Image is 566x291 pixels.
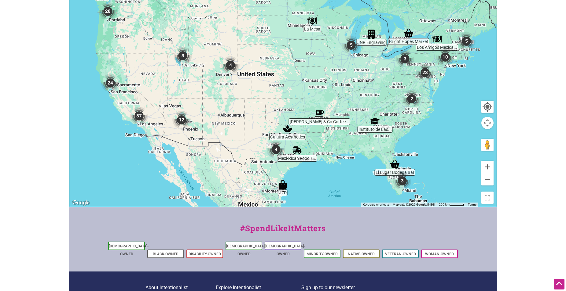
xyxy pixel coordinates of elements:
[481,117,494,129] button: Map camera controls
[391,169,414,192] div: 3
[388,157,402,171] div: El Lugar Bodega Bar
[281,122,295,136] div: Cultura Aesthetics
[481,161,494,173] button: Zoom in
[219,54,242,77] div: 4
[481,173,494,185] button: Zoom out
[468,203,476,206] a: Terms (opens in new tab)
[71,199,91,207] a: Open this area in Google Maps (opens a new window)
[413,61,437,84] div: 23
[153,252,178,256] a: Black-Owned
[307,252,338,256] a: Minority-Owned
[385,252,416,256] a: Veteran-Owned
[69,222,497,240] div: #SpendLikeItMatters
[393,203,435,206] span: Map data ©2025 Google, INEGI
[340,34,363,57] div: 5
[430,32,444,46] div: Los Amigos Mexican Restaurant
[99,71,122,95] div: 24
[127,104,151,128] div: 37
[363,203,389,207] button: Keyboard shortcuts
[264,138,288,161] div: 4
[455,30,478,53] div: 5
[481,101,494,113] button: Your Location
[368,114,382,128] div: Instituto de Las Américas
[265,244,305,256] a: [DEMOGRAPHIC_DATA]-Owned
[312,106,326,120] div: Fidel & Co Coffee Roasters
[276,178,290,192] div: JZD
[481,192,494,204] button: Toggle fullscreen view
[439,203,449,206] span: 200 km
[170,108,193,131] div: 12
[348,252,375,256] a: Native-Owned
[290,143,304,157] div: Mexi-Rican Food Truck
[189,252,221,256] a: Disability-Owned
[393,47,417,70] div: 3
[226,244,266,256] a: [DEMOGRAPHIC_DATA]-Owned
[434,45,457,69] div: 10
[481,139,494,151] button: Drag Pegman onto the map to open Street View
[402,26,416,40] div: Bright Hopes Market
[437,203,466,207] button: Map Scale: 200 km per 45 pixels
[305,14,319,28] div: La Mesa
[364,27,378,41] div: JNR Engraving
[109,244,149,256] a: [DEMOGRAPHIC_DATA]-Owned
[425,252,454,256] a: Woman-Owned
[400,87,423,110] div: 2
[554,279,564,289] div: Scroll Back to Top
[171,44,194,67] div: 3
[71,199,91,207] img: Google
